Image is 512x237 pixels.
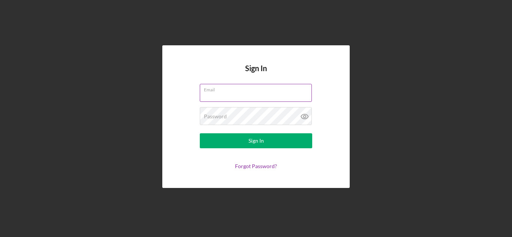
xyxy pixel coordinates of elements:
[245,64,267,84] h4: Sign In
[235,163,277,169] a: Forgot Password?
[204,84,312,92] label: Email
[204,113,227,119] label: Password
[249,133,264,148] div: Sign In
[200,133,312,148] button: Sign In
